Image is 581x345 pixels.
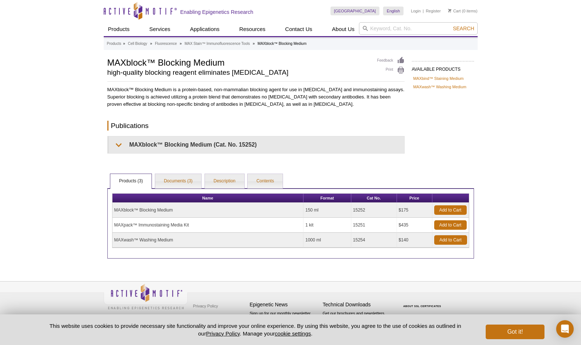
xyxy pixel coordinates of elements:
td: 1000 ml [303,233,351,248]
p: MAXblock™ Blocking Medium is a protein-based, non-mammalian blocking agent for use in [MEDICAL_DA... [107,86,405,108]
a: Privacy Policy [206,330,240,337]
li: MAXblock™ Blocking Medium [257,42,306,46]
a: [GEOGRAPHIC_DATA] [330,7,380,15]
a: MAX Stain™ Immunofluorescence Tools [184,40,250,47]
li: | [423,7,424,15]
li: » [180,42,182,46]
button: cookie settings [275,330,311,337]
table: Click to Verify - This site chose Symantec SSL for secure e-commerce and confidential communicati... [396,294,451,310]
a: Documents (3) [155,174,202,189]
img: Your Cart [448,9,451,12]
a: Cell Biology [128,40,147,47]
a: Feedback [377,57,405,65]
td: MAXpack™ Immunostaining Media Kit [112,218,304,233]
td: 150 ml [303,203,351,218]
h2: high-quality blocking reagent eliminates [MEDICAL_DATA] [107,69,370,76]
a: Add to Cart [434,205,467,215]
a: Resources [235,22,270,36]
a: Applications [186,22,224,36]
th: Price [397,194,432,203]
a: MAXbind™ Staining Medium [413,75,464,82]
a: Cart [448,8,461,13]
button: Got it! [486,325,544,339]
button: Search [451,25,476,32]
h1: MAXblock™ Blocking Medium [107,57,370,67]
div: Open Intercom Messenger [556,320,574,338]
a: Contents [248,174,283,189]
a: English [383,7,404,15]
input: Keyword, Cat. No. [359,22,478,35]
a: Products [107,40,121,47]
a: Fluorescence [155,40,177,47]
a: Register [426,8,441,13]
a: Terms & Conditions [191,311,230,322]
a: Contact Us [281,22,317,36]
td: $175 [397,203,432,218]
td: 15251 [351,218,397,233]
td: MAXwash™ Washing Medium [112,233,304,248]
a: Add to Cart [434,235,467,245]
a: Add to Cart [434,220,467,230]
img: Active Motif, [104,282,188,311]
a: Services [145,22,175,36]
a: ABOUT SSL CERTIFICATES [403,305,441,307]
th: Format [303,194,351,203]
td: 1 kit [303,218,351,233]
a: Description [205,174,244,189]
li: » [150,42,152,46]
p: Sign up for our monthly newsletter highlighting recent publications in the field of epigenetics. [250,310,319,335]
a: Login [411,8,421,13]
td: 15252 [351,203,397,218]
p: Get our brochures and newsletters, or request them by mail. [323,310,392,329]
td: 15254 [351,233,397,248]
a: Print [377,66,405,74]
td: $435 [397,218,432,233]
th: Name [112,194,304,203]
li: (0 items) [448,7,478,15]
td: $140 [397,233,432,248]
a: Products [104,22,134,36]
li: » [123,42,125,46]
a: Privacy Policy [191,301,220,311]
h2: Enabling Epigenetics Research [180,9,253,15]
a: MAXwash™ Washing Medium [413,84,466,90]
h4: Technical Downloads [323,302,392,308]
h2: AVAILABLE PRODUCTS [412,61,474,74]
h2: Publications [107,121,405,131]
a: About Us [328,22,359,36]
a: Products (3) [110,174,152,189]
span: Search [453,26,474,31]
td: MAXblock™ Blocking Medium [112,203,304,218]
summary: MAXblock™ Blocking Medium (Cat. No. 15252) [109,136,404,153]
th: Cat No. [351,194,397,203]
p: This website uses cookies to provide necessary site functionality and improve your online experie... [37,322,474,337]
li: » [253,42,255,46]
h4: Epigenetic News [250,302,319,308]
